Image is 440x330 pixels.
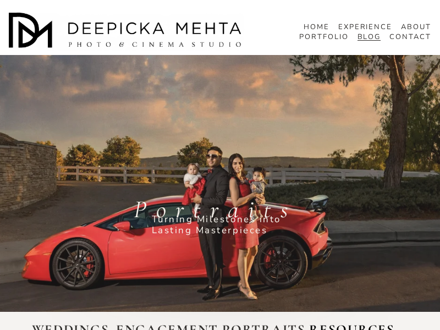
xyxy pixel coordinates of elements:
a: EXPERIENCE [338,23,393,32]
a: HOME [304,23,329,32]
a: CONTACT [389,32,431,42]
a: ABOUT [401,23,431,32]
span: BLOG [358,33,381,42]
a: PORTFOLIO [299,32,349,42]
img: Austin Wedding Photographer - Deepicka Mehta Photography &amp; Cinematography [9,13,245,51]
h3: Portrait Photography Blog [128,207,311,226]
a: folder dropdown [358,32,381,42]
em: P o r t r a i t s [134,194,290,224]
